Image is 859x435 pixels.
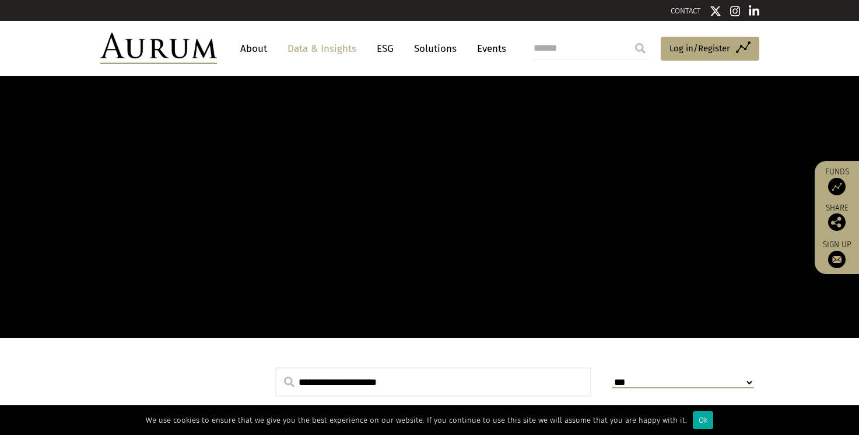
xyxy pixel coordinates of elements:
[828,251,846,268] img: Sign up to our newsletter
[408,38,462,59] a: Solutions
[371,38,399,59] a: ESG
[821,240,853,268] a: Sign up
[661,37,759,61] a: Log in/Register
[828,213,846,231] img: Share this post
[821,167,853,195] a: Funds
[471,38,506,59] a: Events
[710,5,721,17] img: Twitter icon
[730,5,741,17] img: Instagram icon
[828,178,846,195] img: Access Funds
[100,33,217,64] img: Aurum
[669,41,730,55] span: Log in/Register
[821,204,853,231] div: Share
[629,37,652,60] input: Submit
[284,377,294,387] img: search.svg
[671,6,701,15] a: CONTACT
[234,38,273,59] a: About
[693,411,713,429] div: Ok
[749,5,759,17] img: Linkedin icon
[282,38,362,59] a: Data & Insights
